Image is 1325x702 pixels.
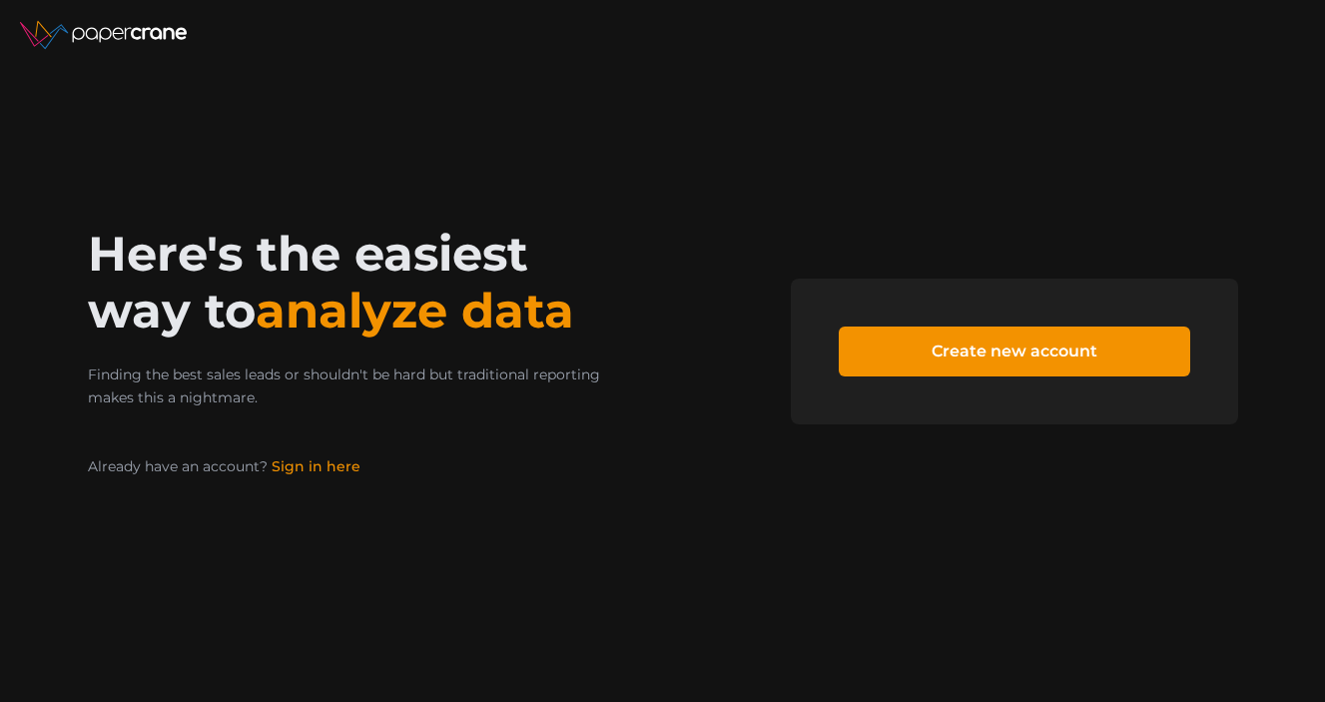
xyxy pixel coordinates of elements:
a: Sign in here [272,457,360,475]
h2: Here's the easiest way to [88,226,643,340]
span: Create new account [932,328,1097,375]
span: analyze data [256,282,574,340]
a: Create new account [839,327,1190,376]
p: Already have an account? [88,456,643,476]
p: Finding the best sales leads or shouldn't be hard but traditional reporting makes this a nightmare. [88,363,643,409]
